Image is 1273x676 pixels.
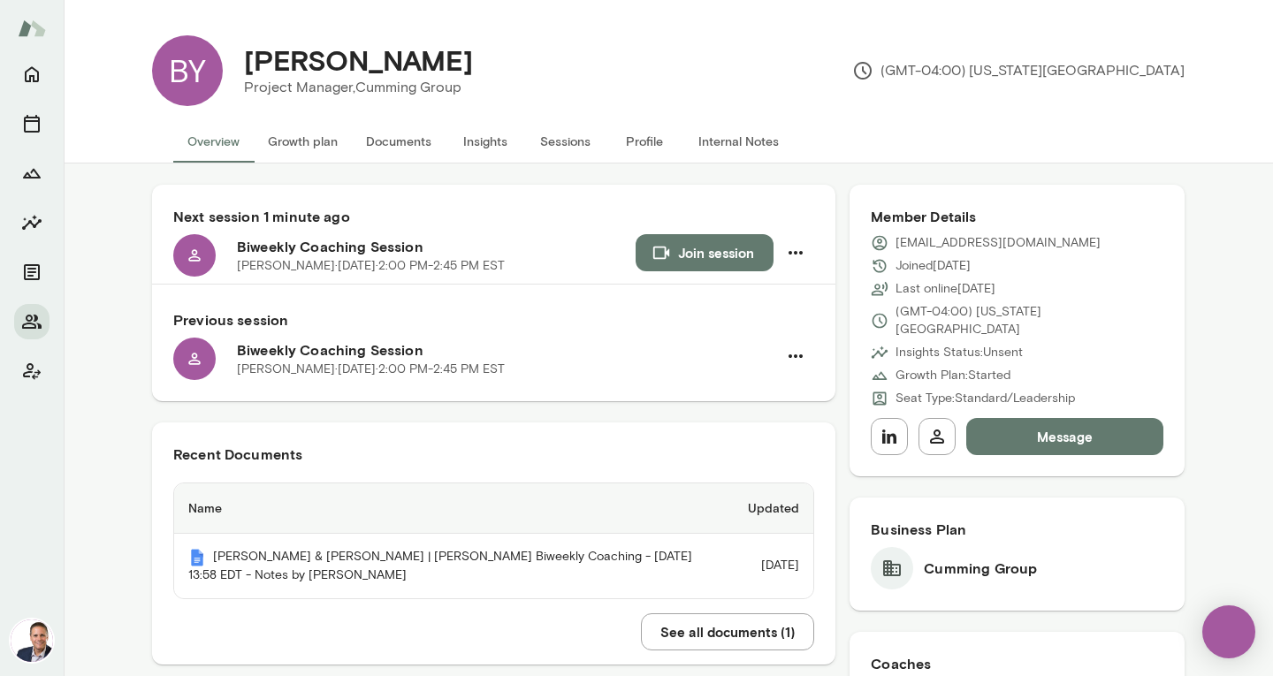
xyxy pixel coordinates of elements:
[244,43,473,77] h4: [PERSON_NAME]
[237,257,505,275] p: [PERSON_NAME] · [DATE] · 2:00 PM-2:45 PM EST
[636,234,774,271] button: Join session
[14,106,50,141] button: Sessions
[446,120,525,163] button: Insights
[605,120,684,163] button: Profile
[896,280,995,298] p: Last online [DATE]
[684,120,793,163] button: Internal Notes
[237,339,777,361] h6: Biweekly Coaching Session
[173,206,814,227] h6: Next session 1 minute ago
[14,353,50,389] button: Client app
[525,120,605,163] button: Sessions
[896,344,1023,361] p: Insights Status: Unsent
[871,653,1163,674] h6: Coaches
[871,206,1163,227] h6: Member Details
[852,60,1185,81] p: (GMT-04:00) [US_STATE][GEOGRAPHIC_DATA]
[237,236,636,257] h6: Biweekly Coaching Session
[14,156,50,191] button: Growth Plan
[254,120,352,163] button: Growth plan
[18,11,46,45] img: Mento
[352,120,446,163] button: Documents
[871,519,1163,540] h6: Business Plan
[966,418,1163,455] button: Message
[14,205,50,240] button: Insights
[173,444,814,465] h6: Recent Documents
[734,534,813,598] td: [DATE]
[896,257,971,275] p: Joined [DATE]
[14,57,50,92] button: Home
[237,361,505,378] p: [PERSON_NAME] · [DATE] · 2:00 PM-2:45 PM EST
[174,534,734,598] th: [PERSON_NAME] & [PERSON_NAME] | [PERSON_NAME] Biweekly Coaching - [DATE] 13:58 EDT - Notes by [PE...
[173,120,254,163] button: Overview
[244,77,473,98] p: Project Manager, Cumming Group
[188,549,206,566] img: Mento
[173,309,814,330] h6: Previous session
[896,390,1075,407] p: Seat Type: Standard/Leadership
[924,558,1037,579] h6: Cumming Group
[152,35,223,106] div: BY
[896,367,1010,384] p: Growth Plan: Started
[896,234,1101,252] p: [EMAIL_ADDRESS][DOMAIN_NAME]
[896,303,1163,338] p: (GMT-04:00) [US_STATE][GEOGRAPHIC_DATA]
[14,254,50,290] button: Documents
[734,483,813,534] th: Updated
[14,304,50,339] button: Members
[11,619,53,662] img: Jon Fraser
[641,613,814,650] button: See all documents (1)
[174,483,734,534] th: Name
